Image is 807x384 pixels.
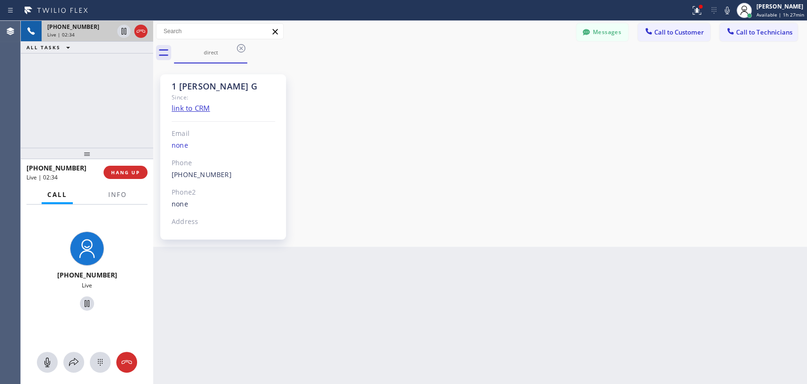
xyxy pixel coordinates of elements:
button: HANG UP [104,166,148,179]
div: Phone2 [172,187,275,198]
input: Search [156,24,283,39]
button: Mute [720,4,734,17]
div: Phone [172,158,275,169]
div: Since: [172,92,275,103]
div: 1 [PERSON_NAME] G [172,81,275,92]
span: HANG UP [111,169,140,176]
button: Call to Technicians [720,23,798,41]
div: Email [172,128,275,139]
button: Hang up [116,352,137,373]
span: Call to Customer [654,28,704,36]
button: Hold Customer [80,296,94,311]
span: Live | 02:34 [26,173,58,181]
button: Info [103,186,132,204]
button: Call [42,186,73,204]
span: Info [108,190,127,199]
button: Call to Customer [638,23,710,41]
span: Available | 1h 27min [756,11,804,18]
div: Address [172,216,275,227]
button: ALL TASKS [21,42,79,53]
span: Live [82,281,92,289]
button: Hang up [134,25,148,38]
span: [PHONE_NUMBER] [57,270,117,279]
button: Mute [37,352,58,373]
span: [PHONE_NUMBER] [47,23,99,31]
span: Call [47,190,67,199]
span: [PHONE_NUMBER] [26,163,87,172]
div: none [172,199,275,210]
div: direct [175,49,246,56]
span: Call to Technicians [736,28,792,36]
button: Hold Customer [117,25,130,38]
div: none [172,140,275,151]
span: Live | 02:34 [47,31,75,38]
button: Messages [576,23,628,41]
a: link to CRM [172,103,210,113]
div: [PERSON_NAME] [756,2,804,10]
button: Open dialpad [90,352,111,373]
button: Open directory [63,352,84,373]
a: [PHONE_NUMBER] [172,170,232,179]
span: ALL TASKS [26,44,61,51]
